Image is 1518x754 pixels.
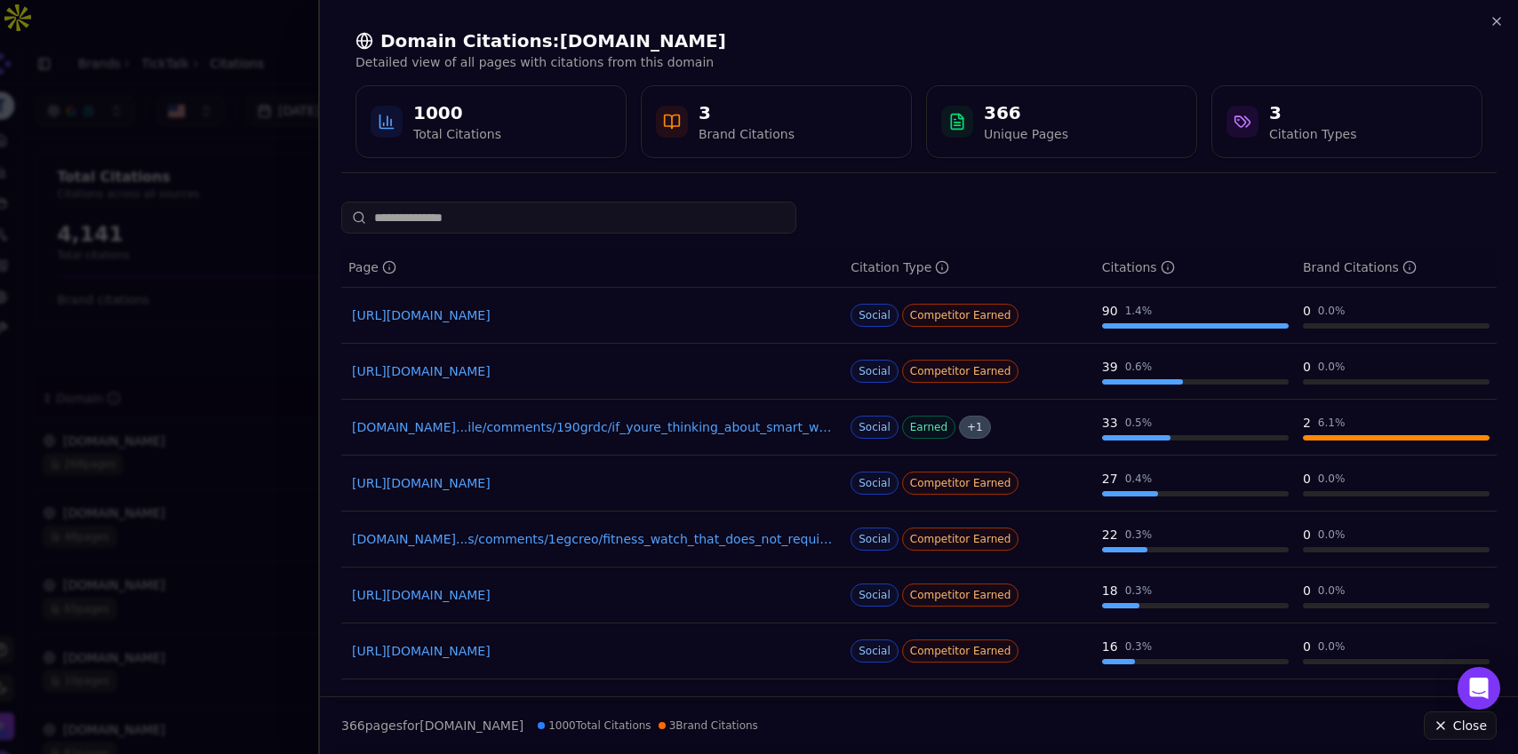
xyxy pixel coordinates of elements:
span: 366 [341,718,365,733]
div: 22 [1102,526,1118,544]
a: [URL][DOMAIN_NAME] [352,474,833,492]
div: 1.4 % [1125,304,1153,318]
div: Citation Types [1269,125,1356,143]
p: page s for [341,717,523,734]
div: 0.0 % [1318,583,1346,598]
span: Competitor Earned [902,528,1019,551]
span: Competitor Earned [902,360,1019,383]
div: 6.1 % [1318,416,1346,430]
span: Competitor Earned [902,304,1019,327]
span: Competitor Earned [902,639,1019,663]
div: 0.0 % [1318,472,1346,486]
a: [URL][DOMAIN_NAME] [352,362,833,380]
th: citationTypes [843,248,1095,288]
div: 0 [1303,638,1311,655]
div: 0 [1303,358,1311,376]
p: Detailed view of all pages with citations from this domain [356,53,1482,71]
span: Social [851,304,899,327]
span: + 1 [959,416,991,439]
div: 366 [984,100,1068,125]
div: 2 [1303,414,1311,432]
div: 3 [699,100,795,125]
div: 0 [1303,526,1311,544]
div: 0.4 % [1125,472,1153,486]
div: 27 [1102,470,1118,488]
div: 3 [1269,100,1356,125]
a: [DOMAIN_NAME]...s/comments/1egcreo/fitness_watch_that_does_not_require_phone_or_app [352,530,833,548]
div: Total Citations [413,125,501,143]
div: Brand Citations [699,125,795,143]
th: page [341,248,843,288]
div: 0.0 % [1318,304,1346,318]
div: 1000 [413,100,501,125]
span: Social [851,472,899,495]
div: 0.5 % [1125,416,1153,430]
a: [URL][DOMAIN_NAME] [352,306,833,324]
span: Social [851,639,899,663]
div: 16 [1102,638,1118,655]
span: Social [851,360,899,383]
span: Social [851,416,899,439]
div: 0.0 % [1318,639,1346,654]
span: Competitor Earned [902,583,1019,607]
div: 33 [1102,414,1118,432]
span: [DOMAIN_NAME] [419,718,523,733]
div: 0.3 % [1125,639,1153,654]
div: 90 [1102,302,1118,320]
th: totalCitationCount [1095,248,1296,288]
div: 0.3 % [1125,528,1153,542]
div: 0 [1303,302,1311,320]
h2: Domain Citations: [DOMAIN_NAME] [356,28,1482,53]
div: 0.0 % [1318,360,1346,374]
div: Page [348,258,396,276]
div: 39 [1102,358,1118,376]
div: 0 [1303,470,1311,488]
div: 0.0 % [1318,528,1346,542]
div: Citations [1102,258,1175,276]
div: Citation Type [851,258,949,276]
div: 0.3 % [1125,583,1153,598]
th: brandCitationCount [1296,248,1497,288]
span: 3 Brand Citations [659,718,758,733]
span: 1000 Total Citations [538,718,651,733]
span: Competitor Earned [902,472,1019,495]
a: [URL][DOMAIN_NAME] [352,586,833,604]
div: 0.6 % [1125,360,1153,374]
div: Unique Pages [984,125,1068,143]
button: Close [1424,711,1497,740]
div: 18 [1102,582,1118,599]
a: [URL][DOMAIN_NAME] [352,642,833,660]
a: [DOMAIN_NAME]...ile/comments/190grdc/if_youre_thinking_about_smart_watches_for_your [352,418,833,436]
span: Social [851,528,899,551]
span: Social [851,583,899,607]
span: Earned [902,416,955,439]
div: 0 [1303,582,1311,599]
div: Brand Citations [1303,258,1417,276]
